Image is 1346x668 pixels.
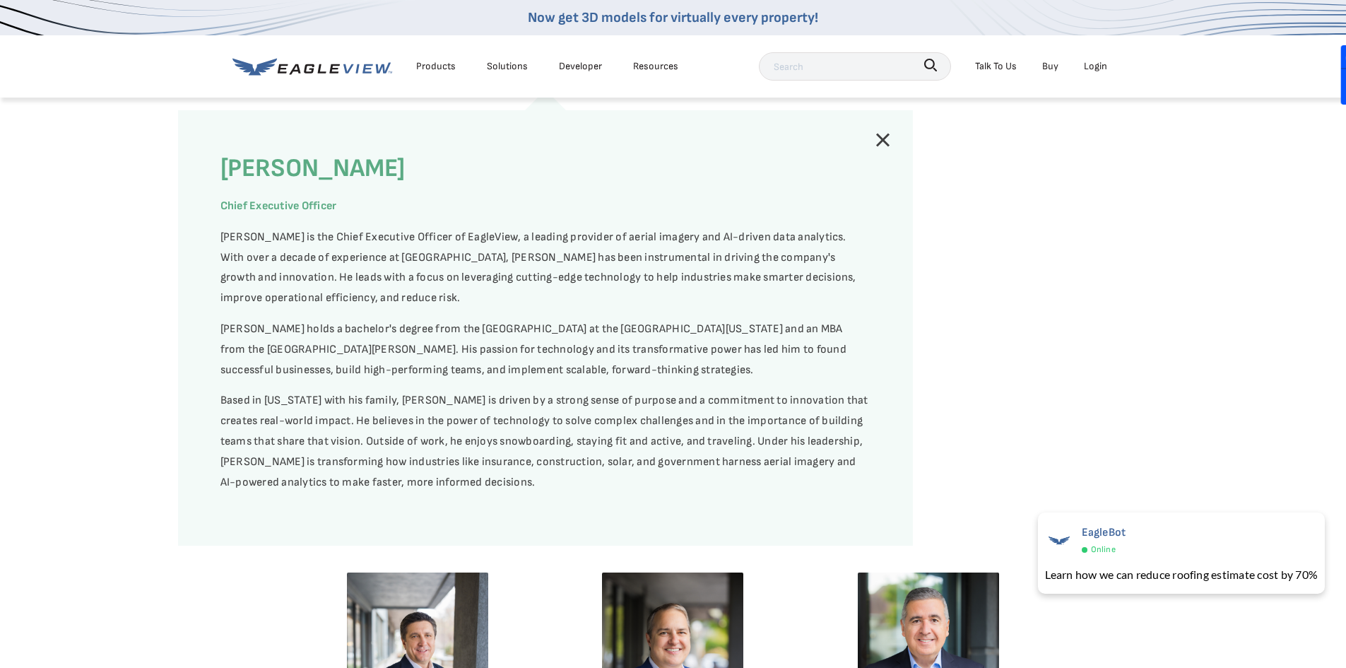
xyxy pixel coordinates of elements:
img: EagleBot [1045,526,1073,554]
div: Login [1084,57,1107,75]
a: Now get 3D models for virtually every property! [528,9,818,26]
h4: [PERSON_NAME] [220,153,870,186]
p: [PERSON_NAME] holds a bachelor's degree from the [GEOGRAPHIC_DATA] at the [GEOGRAPHIC_DATA][US_ST... [220,320,870,380]
div: Talk To Us [975,57,1017,75]
div: Learn how we can reduce roofing estimate cost by 70% [1045,566,1318,583]
input: Search [759,52,951,81]
span: Online [1091,542,1116,558]
a: Buy [1042,57,1058,75]
a: Developer [559,57,602,75]
div: Solutions [487,57,528,75]
span: EagleBot [1082,526,1126,539]
p: Based in [US_STATE] with his family, [PERSON_NAME] is driven by a strong sense of purpose and a c... [220,391,870,493]
p: [PERSON_NAME] is the Chief Executive Officer of EagleView, a leading provider of aerial imagery a... [220,228,870,309]
div: Resources [633,57,678,75]
p: Chief Executive Officer [220,197,870,217]
div: Products [416,57,456,75]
